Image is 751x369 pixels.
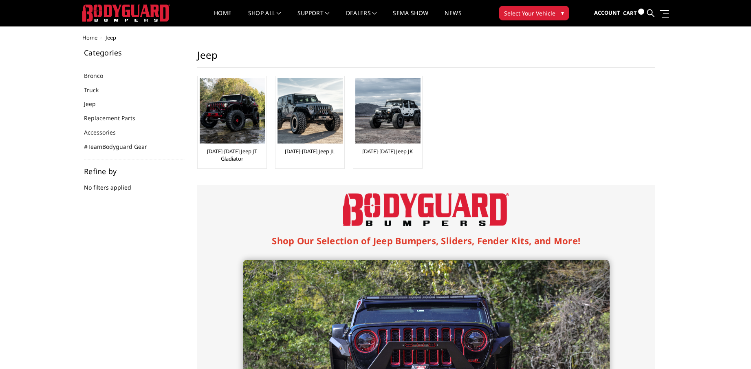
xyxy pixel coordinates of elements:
span: Cart [623,9,637,17]
h5: Categories [84,49,185,56]
button: Select Your Vehicle [499,6,569,20]
a: Home [214,10,231,26]
h1: Shop Our Selection of Jeep Bumpers, Sliders, Fender Kits, and More! [243,234,610,247]
a: Bronco [84,71,113,80]
span: Jeep [106,34,116,41]
a: Accessories [84,128,126,137]
a: Dealers [346,10,377,26]
span: Select Your Vehicle [504,9,555,18]
img: Bodyguard Bumpers Logo [343,193,509,226]
span: Account [594,9,620,16]
a: Support [297,10,330,26]
a: Jeep [84,99,106,108]
h1: Jeep [197,49,655,68]
div: No filters applied [84,168,185,200]
span: ▾ [561,9,564,17]
a: Replacement Parts [84,114,145,122]
a: Cart [623,2,644,24]
a: Account [594,2,620,24]
a: SEMA Show [393,10,428,26]
img: BODYGUARD BUMPERS [82,4,170,22]
a: Home [82,34,97,41]
a: [DATE]-[DATE] Jeep JL [285,148,335,155]
a: shop all [248,10,281,26]
h5: Refine by [84,168,185,175]
a: Truck [84,86,109,94]
a: [DATE]-[DATE] Jeep JK [362,148,413,155]
a: News [445,10,461,26]
a: [DATE]-[DATE] Jeep JT Gladiator [200,148,264,162]
a: #TeamBodyguard Gear [84,142,157,151]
